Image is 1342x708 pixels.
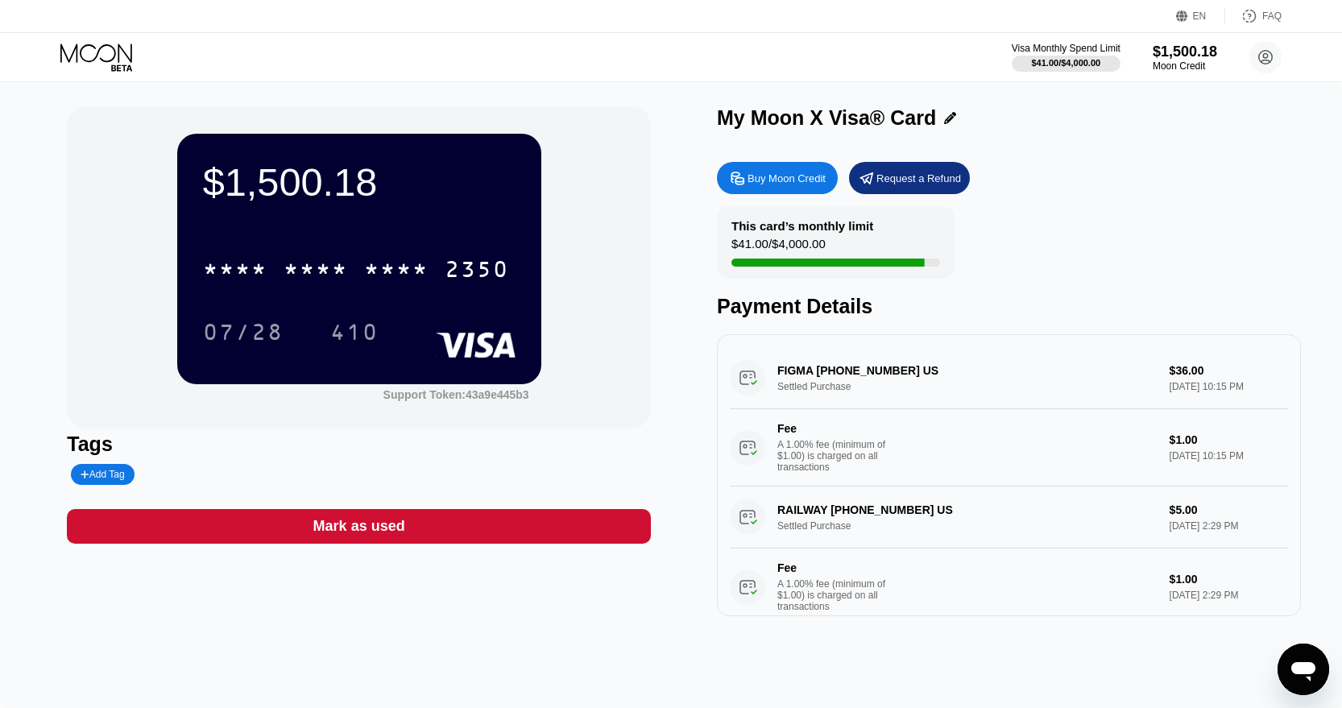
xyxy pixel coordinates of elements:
iframe: Кнопка запуска окна обмена сообщениями [1278,644,1329,695]
div: [DATE] 2:29 PM [1170,590,1288,601]
div: My Moon X Visa® Card [717,106,936,130]
div: Payment Details [717,295,1301,318]
div: 410 [330,321,379,347]
div: [DATE] 10:15 PM [1170,450,1288,462]
div: $1,500.18 [1153,43,1217,60]
div: $1.00 [1170,573,1288,586]
div: Mark as used [313,517,405,536]
div: 2350 [445,259,509,284]
div: Moon Credit [1153,60,1217,72]
div: A 1.00% fee (minimum of $1.00) is charged on all transactions [777,578,898,612]
div: Buy Moon Credit [748,172,826,185]
div: EN [1193,10,1207,22]
div: Mark as used [67,509,651,544]
div: Visa Monthly Spend Limit$41.00/$4,000.00 [1012,43,1120,72]
div: Fee [777,561,890,574]
div: 07/28 [191,312,296,352]
div: 07/28 [203,321,284,347]
div: Visa Monthly Spend Limit [1012,43,1120,54]
div: $1,500.18Moon Credit [1153,43,1217,72]
div: Support Token: 43a9e445b3 [383,388,529,401]
div: FAQ [1262,10,1282,22]
div: $41.00 / $4,000.00 [1032,58,1101,68]
div: FAQ [1225,8,1282,24]
div: This card’s monthly limit [731,219,873,233]
div: EN [1176,8,1225,24]
div: A 1.00% fee (minimum of $1.00) is charged on all transactions [777,439,898,473]
div: 410 [318,312,391,352]
div: FeeA 1.00% fee (minimum of $1.00) is charged on all transactions$1.00[DATE] 2:29 PM [730,549,1288,626]
div: Request a Refund [876,172,961,185]
div: Buy Moon Credit [717,162,838,194]
div: $1.00 [1170,433,1288,446]
div: Support Token:43a9e445b3 [383,388,529,401]
div: $41.00 / $4,000.00 [731,237,826,259]
div: Fee [777,422,890,435]
div: Add Tag [71,464,134,485]
div: Request a Refund [849,162,970,194]
div: Add Tag [81,469,124,480]
div: FeeA 1.00% fee (minimum of $1.00) is charged on all transactions$1.00[DATE] 10:15 PM [730,409,1288,486]
div: Tags [67,433,651,456]
div: $1,500.18 [203,159,516,205]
